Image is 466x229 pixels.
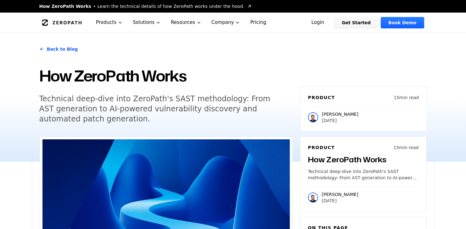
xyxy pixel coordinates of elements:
span: Learn the technical details of how ZeroPath works under the hood. [98,3,244,9]
p: [DATE] [322,117,358,124]
button: Resources [166,13,206,32]
h6: Product [308,144,335,151]
p: [DATE] [322,198,358,204]
a: Back to Blog [39,40,78,58]
a: Pricing [245,13,271,32]
span: How ZeroPath Works [39,3,91,9]
a: Get Started [334,17,378,28]
p: 15 min read [393,144,418,151]
h6: Product [308,94,335,101]
p: Technical deep-dive into ZeroPath's SAST methodology: From AST generation to AI-powered vulnerabi... [308,168,419,181]
nav: Global [32,13,435,32]
h3: How ZeroPath Works [308,154,419,165]
h1: How ZeroPath Works [39,65,293,86]
button: Products [91,13,128,32]
img: Raphael Karger [308,193,318,203]
button: Company [206,13,245,32]
p: [PERSON_NAME] [322,191,358,198]
a: How ZeroPath WorksLearn the technical details of how ZeroPath works under the hood. [39,3,252,9]
h5: Technical deep-dive into ZeroPath's SAST methodology: From AST generation to AI-powered vulnerabi... [39,94,281,124]
a: Login [304,17,332,28]
p: [PERSON_NAME] [322,111,358,117]
button: Solutions [128,13,166,32]
p: 15 min read [394,94,419,101]
a: Book Demo [381,17,424,28]
img: Raphael Karger [308,112,318,122]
